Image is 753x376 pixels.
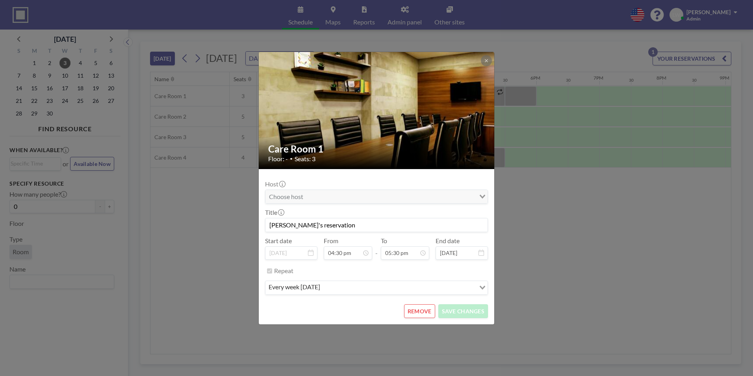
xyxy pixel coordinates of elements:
span: • [290,156,293,162]
input: (No title) [265,218,488,232]
div: Search for option [265,281,488,294]
button: SAVE CHANGES [438,304,488,318]
label: Host [265,180,285,188]
span: Seats: 3 [295,155,315,163]
div: Search for option [265,190,488,203]
span: every week [DATE] [267,283,322,293]
input: Search for option [323,283,475,293]
h2: Care Room 1 [268,143,486,155]
span: Floor: - [268,155,288,163]
label: To [381,237,387,245]
label: Start date [265,237,292,245]
span: - [375,240,378,257]
button: REMOVE [404,304,435,318]
label: Title [265,208,284,216]
input: Search for option [266,192,478,202]
img: 537.jpg [259,32,495,189]
label: End date [436,237,460,245]
label: Repeat [274,267,293,275]
label: From [324,237,338,245]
